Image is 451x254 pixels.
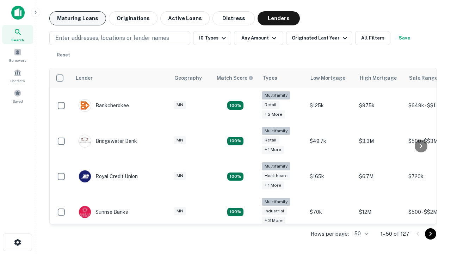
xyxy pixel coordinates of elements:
[79,135,91,147] img: picture
[174,207,186,215] div: MN
[72,68,170,88] th: Lender
[227,208,243,216] div: Matching Properties: 27, hasApolloMatch: undefined
[310,74,345,82] div: Low Mortgage
[258,11,300,25] button: Lenders
[262,181,284,189] div: + 1 more
[352,229,369,239] div: 50
[262,136,279,144] div: Retail
[262,146,284,154] div: + 1 more
[11,37,24,43] span: Search
[306,123,356,159] td: $49.7k
[217,74,253,82] div: Capitalize uses an advanced AI algorithm to match your search with the best lender. The match sco...
[262,74,277,82] div: Types
[79,99,91,111] img: picture
[2,25,33,44] a: Search
[79,206,91,218] img: picture
[425,228,436,240] button: Go to next page
[2,46,33,65] a: Borrowers
[416,198,451,231] iframe: Chat Widget
[9,58,26,63] span: Borrowers
[227,137,243,145] div: Matching Properties: 25, hasApolloMatch: undefined
[174,172,186,180] div: MN
[306,194,356,230] td: $70k
[306,159,356,194] td: $165k
[227,101,243,110] div: Matching Properties: 27, hasApolloMatch: undefined
[79,170,138,183] div: Royal Credit Union
[11,78,25,84] span: Contacts
[262,101,279,109] div: Retail
[262,198,290,206] div: Multifamily
[170,68,212,88] th: Geography
[79,206,128,218] div: Sunrise Banks
[262,217,285,225] div: + 3 more
[2,66,33,85] a: Contacts
[234,31,283,45] button: Any Amount
[11,6,25,20] img: capitalize-icon.png
[227,173,243,181] div: Matching Properties: 18, hasApolloMatch: undefined
[2,86,33,105] a: Saved
[306,88,356,123] td: $125k
[356,88,405,123] td: $975k
[258,68,306,88] th: Types
[409,74,438,82] div: Sale Range
[52,48,75,62] button: Reset
[212,11,255,25] button: Distress
[109,11,157,25] button: Originations
[262,110,285,119] div: + 2 more
[174,74,202,82] div: Geography
[193,31,231,45] button: 10 Types
[174,136,186,144] div: MN
[262,162,290,170] div: Multifamily
[356,68,405,88] th: High Mortgage
[174,101,186,109] div: MN
[355,31,390,45] button: All Filters
[381,230,409,238] p: 1–50 of 127
[286,31,352,45] button: Originated Last Year
[262,127,290,135] div: Multifamily
[356,194,405,230] td: $12M
[49,11,106,25] button: Maturing Loans
[49,31,190,45] button: Enter addresses, locations or lender names
[356,123,405,159] td: $3.3M
[262,91,290,99] div: Multifamily
[55,34,169,42] p: Enter addresses, locations or lender names
[212,68,258,88] th: Capitalize uses an advanced AI algorithm to match your search with the best lender. The match sco...
[79,135,137,147] div: Bridgewater Bank
[360,74,397,82] div: High Mortgage
[356,159,405,194] td: $6.7M
[217,74,252,82] h6: Match Score
[79,170,91,182] img: picture
[262,207,287,215] div: Industrial
[262,172,290,180] div: Healthcare
[13,98,23,104] span: Saved
[306,68,356,88] th: Low Mortgage
[292,34,349,42] div: Originated Last Year
[160,11,210,25] button: Active Loans
[76,74,93,82] div: Lender
[311,230,349,238] p: Rows per page:
[79,99,129,112] div: Bankcherokee
[393,31,416,45] button: Save your search to get updates of matches that match your search criteria.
